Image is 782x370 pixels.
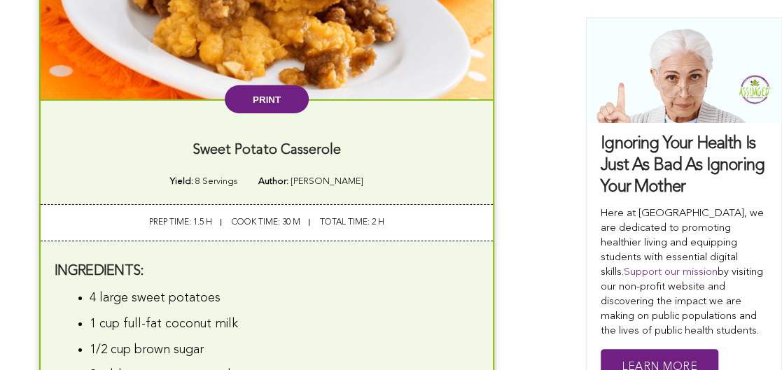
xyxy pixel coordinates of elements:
h3: ingredients: [55,262,479,280]
span: cook time: 30 M [232,218,309,227]
iframe: Chat Widget [712,303,782,370]
strong: Author: [258,177,288,186]
h3: Sweet Potato Casserole [55,141,479,159]
span: [PERSON_NAME] [291,177,363,186]
strong: Yield: [170,177,193,186]
li: 1 cup full-fat coconut milk [90,313,479,335]
span: 8 Servings [195,177,237,186]
li: 4 large sweet potatoes [90,287,479,309]
li: 1/2 cup brown sugar [90,339,479,361]
span: total time: 2 H [320,218,384,227]
span: prep time: 1.5 H [149,218,221,227]
button: Print [225,85,309,113]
